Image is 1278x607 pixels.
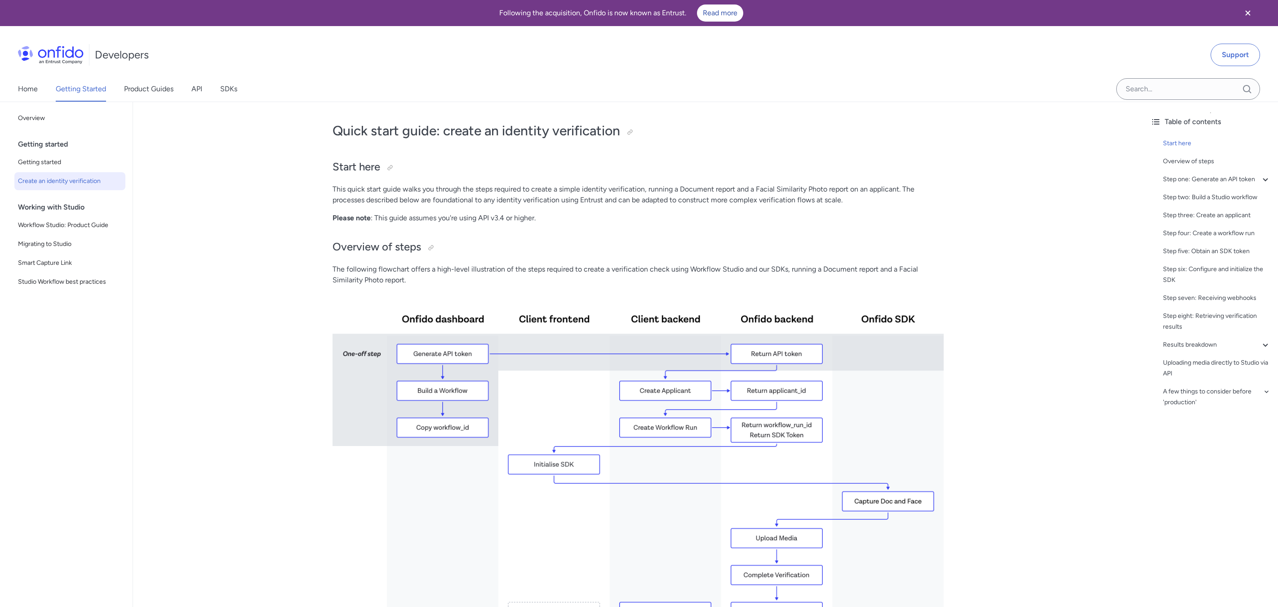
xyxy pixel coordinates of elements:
[1163,246,1271,257] a: Step five: Obtain an SDK token
[124,76,173,102] a: Product Guides
[1163,156,1271,167] a: Overview of steps
[14,216,125,234] a: Workflow Studio: Product Guide
[1163,339,1271,350] a: Results breakdown
[333,240,944,255] h2: Overview of steps
[1231,2,1265,24] button: Close banner
[333,160,944,175] h2: Start here
[1242,8,1253,18] svg: Close banner
[18,176,122,187] span: Create an identity verification
[1163,210,1271,221] a: Step three: Create an applicant
[14,172,125,190] a: Create an identity verification
[1211,44,1260,66] a: Support
[1163,264,1271,286] a: Step six: Configure and initialize the SDK
[14,254,125,272] a: Smart Capture Link
[1163,386,1271,408] a: A few things to consider before 'production'
[14,153,125,171] a: Getting started
[18,258,122,268] span: Smart Capture Link
[1163,357,1271,379] a: Uploading media directly to Studio via API
[1163,311,1271,332] a: Step eight: Retrieving verification results
[18,76,38,102] a: Home
[18,198,129,216] div: Working with Studio
[18,157,122,168] span: Getting started
[1163,293,1271,303] a: Step seven: Receiving webhooks
[1163,138,1271,149] a: Start here
[18,46,84,64] img: Onfido Logo
[333,184,944,205] p: This quick start guide walks you through the steps required to create a simple identity verificat...
[18,277,122,287] span: Studio Workflow best practices
[1150,116,1271,127] div: Table of contents
[18,220,122,231] span: Workflow Studio: Product Guide
[1116,78,1260,100] input: Onfido search input field
[18,113,122,124] span: Overview
[333,264,944,286] p: The following flowchart offers a high-level illustration of the steps required to create a verifi...
[18,239,122,250] span: Migrating to Studio
[333,122,944,140] h1: Quick start guide: create an identity verification
[1163,174,1271,185] a: Step one: Generate an API token
[95,48,149,62] h1: Developers
[191,76,202,102] a: API
[1163,228,1271,239] a: Step four: Create a workflow run
[14,235,125,253] a: Migrating to Studio
[333,213,944,223] p: : This guide assumes you're using API v3.4 or higher.
[1163,192,1271,203] a: Step two: Build a Studio workflow
[220,76,237,102] a: SDKs
[14,109,125,127] a: Overview
[14,273,125,291] a: Studio Workflow best practices
[11,4,1231,22] div: Following the acquisition, Onfido is now known as Entrust.
[333,214,371,222] strong: Please note
[18,135,129,153] div: Getting started
[56,76,106,102] a: Getting Started
[697,4,743,22] a: Read more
